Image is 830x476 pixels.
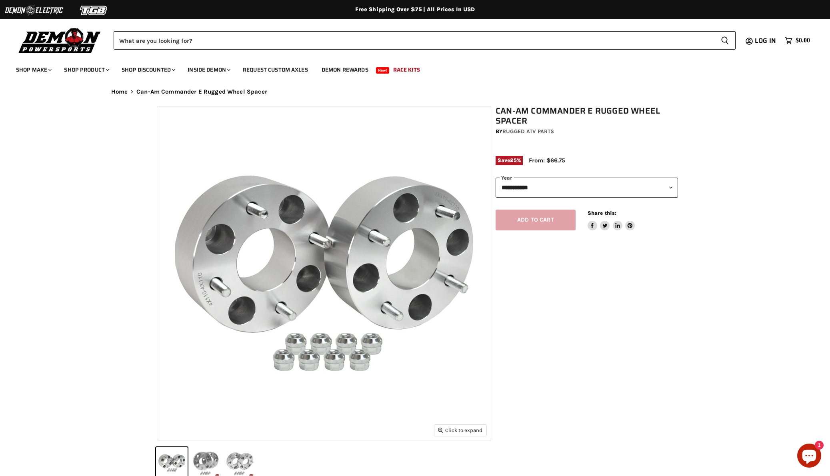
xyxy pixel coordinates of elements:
[376,67,390,74] span: New!
[438,427,482,433] span: Click to expand
[114,31,736,50] form: Product
[434,425,486,436] button: Click to expand
[4,3,64,18] img: Demon Electric Logo 2
[496,178,678,197] select: year
[387,62,426,78] a: Race Kits
[529,157,565,164] span: From: $66.75
[114,31,714,50] input: Search
[496,127,678,136] div: by
[10,58,808,78] ul: Main menu
[182,62,235,78] a: Inside Demon
[316,62,374,78] a: Demon Rewards
[58,62,114,78] a: Shop Product
[796,37,810,44] span: $0.00
[755,36,776,46] span: Log in
[64,3,124,18] img: TGB Logo 2
[510,157,516,163] span: 25
[95,88,735,95] nav: Breadcrumbs
[588,210,635,231] aside: Share this:
[136,88,267,95] span: Can-Am Commander E Rugged Wheel Spacer
[16,26,104,54] img: Demon Powersports
[795,444,824,470] inbox-online-store-chat: Shopify online store chat
[237,62,314,78] a: Request Custom Axles
[588,210,616,216] span: Share this:
[95,6,735,13] div: Free Shipping Over $75 | All Prices In USD
[781,35,814,46] a: $0.00
[751,37,781,44] a: Log in
[502,128,554,135] a: Rugged ATV Parts
[157,106,491,440] img: Can-Am Commander E Rugged Wheel Spacer
[496,156,523,165] span: Save %
[10,62,56,78] a: Shop Make
[111,88,128,95] a: Home
[116,62,180,78] a: Shop Discounted
[714,31,736,50] button: Search
[496,106,678,126] h1: Can-Am Commander E Rugged Wheel Spacer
